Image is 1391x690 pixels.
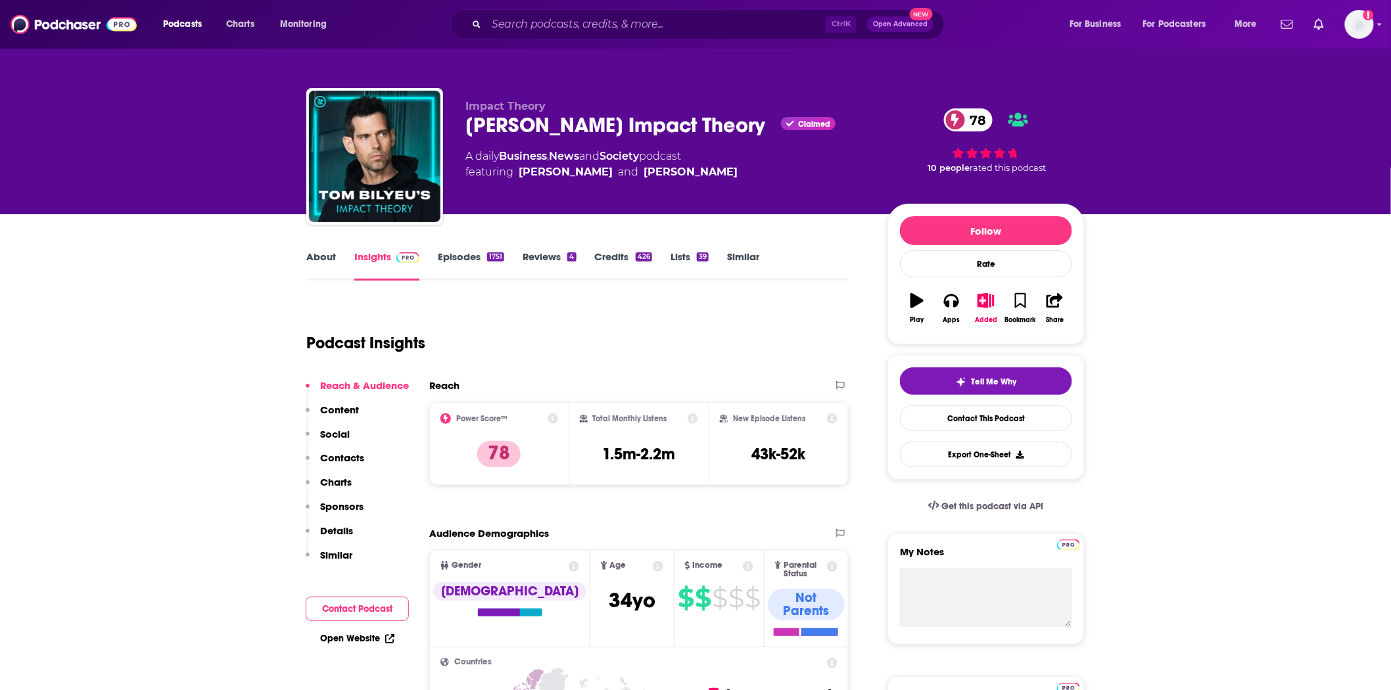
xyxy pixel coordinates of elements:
img: Podchaser Pro [396,252,419,263]
span: $ [712,587,727,609]
span: and [579,150,600,162]
img: tell me why sparkle [956,377,966,387]
div: 4 [567,252,576,262]
span: Tell Me Why [972,377,1017,387]
button: Show profile menu [1345,10,1374,39]
button: Details [306,524,353,549]
a: About [306,250,336,281]
a: Tom Bilyeu [519,164,613,180]
h2: New Episode Listens [733,414,805,423]
img: Tom Bilyeu's Impact Theory [309,91,440,222]
p: Contacts [320,451,364,464]
img: Podchaser Pro [1057,540,1080,550]
span: 34 yo [609,587,655,613]
p: Social [320,428,350,440]
a: Get this podcast via API [918,490,1054,522]
span: 10 people [928,163,970,173]
div: 426 [636,252,652,262]
button: open menu [154,14,219,35]
a: News [549,150,579,162]
h2: Reach [429,379,460,392]
span: Impact Theory [465,100,546,112]
button: open menu [1225,14,1273,35]
button: Charts [306,476,352,500]
button: open menu [271,14,344,35]
div: 1751 [487,252,504,262]
div: Search podcasts, credits, & more... [463,9,957,39]
div: Rate [900,250,1072,277]
svg: Add a profile image [1363,10,1374,20]
span: 78 [957,108,993,131]
button: Bookmark [1003,285,1037,332]
button: Export One-Sheet [900,442,1072,467]
span: Ctrl K [826,16,857,33]
span: Charts [226,15,254,34]
button: Reach & Audience [306,379,409,403]
h2: Power Score™ [456,414,507,423]
div: [DEMOGRAPHIC_DATA] [433,582,586,601]
button: Content [306,403,359,428]
span: For Podcasters [1143,15,1206,34]
span: featuring [465,164,738,180]
a: Society [600,150,639,162]
a: Credits426 [595,250,652,281]
div: Play [910,316,924,324]
p: Content [320,403,359,416]
span: For Business [1070,15,1121,34]
div: Apps [943,316,960,324]
button: open menu [1135,14,1225,35]
span: , [547,150,549,162]
a: Reviews4 [523,250,576,281]
a: Similar [727,250,759,281]
span: Income [693,561,723,570]
button: open menu [1060,14,1138,35]
a: Podchaser - Follow, Share and Rate Podcasts [11,12,137,37]
a: Lisa Bilyeu [644,164,738,180]
span: Open Advanced [873,21,928,28]
span: rated this podcast [970,163,1047,173]
button: Social [306,428,350,452]
label: My Notes [900,545,1072,568]
div: Bookmark [1005,316,1036,324]
p: Reach & Audience [320,379,409,392]
button: Added [969,285,1003,332]
span: $ [678,587,694,609]
span: Age [610,561,626,570]
p: Details [320,524,353,537]
span: Claimed [798,121,830,127]
input: Search podcasts, credits, & more... [486,14,826,35]
span: $ [695,587,711,609]
a: Episodes1751 [438,250,504,281]
span: Monitoring [280,15,327,34]
span: Parental Status [784,561,824,578]
button: tell me why sparkleTell Me Why [900,367,1072,395]
p: Similar [320,549,352,561]
a: Show notifications dropdown [1309,13,1329,35]
span: $ [745,587,760,609]
a: Open Website [320,633,394,644]
h3: 1.5m-2.2m [602,444,675,464]
button: Contacts [306,451,364,476]
button: Apps [934,285,968,332]
a: Business [499,150,547,162]
a: Contact This Podcast [900,405,1072,431]
button: Similar [306,549,352,573]
div: 39 [697,252,709,262]
div: Share [1046,316,1064,324]
p: 78 [477,441,521,467]
button: Contact Podcast [306,597,409,621]
a: Show notifications dropdown [1276,13,1298,35]
h2: Total Monthly Listens [593,414,667,423]
a: Lists39 [671,250,709,281]
span: Podcasts [163,15,202,34]
div: Added [975,316,997,324]
h1: Podcast Insights [306,333,425,353]
button: Follow [900,216,1072,245]
button: Sponsors [306,500,364,524]
p: Charts [320,476,352,488]
div: 78 10 peoplerated this podcast [887,100,1085,181]
h3: 43k-52k [752,444,806,464]
span: and [618,164,638,180]
button: Play [900,285,934,332]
